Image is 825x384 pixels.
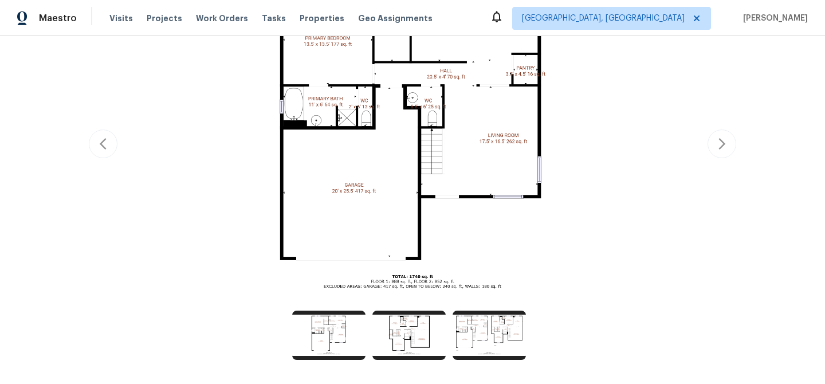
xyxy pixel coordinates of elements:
span: Geo Assignments [358,13,433,24]
span: [GEOGRAPHIC_DATA], [GEOGRAPHIC_DATA] [522,13,685,24]
span: [PERSON_NAME] [738,13,808,24]
span: Projects [147,13,182,24]
img: https://cabinet-assets.s3.amazonaws.com/production/storage/7e029795-2515-457c-b619-20fb11577146.p... [453,311,526,360]
span: Maestro [39,13,77,24]
span: Visits [109,13,133,24]
img: https://cabinet-assets.s3.amazonaws.com/production/storage/4f58d780-8405-4e51-9f3c-9857c823e87a.p... [372,311,446,360]
img: https://cabinet-assets.s3.amazonaws.com/production/storage/eb9565d2-1e75-4c9a-8fa0-780d9bc56cf8.p... [292,311,366,360]
span: Work Orders [196,13,248,24]
span: Properties [300,13,344,24]
span: Tasks [262,14,286,22]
